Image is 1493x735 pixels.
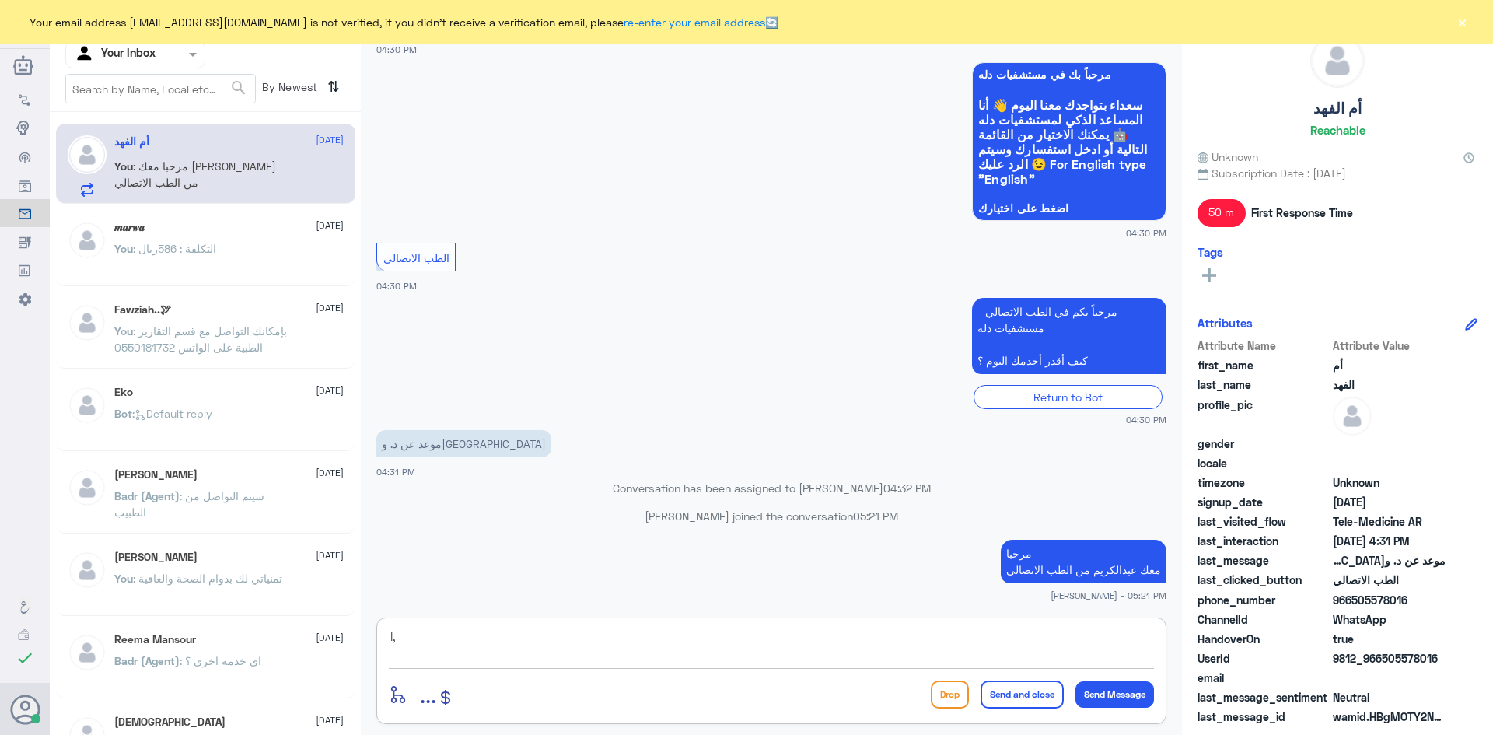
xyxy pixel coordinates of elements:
[931,681,969,709] button: Drop
[30,14,778,30] span: Your email address [EMAIL_ADDRESS][DOMAIN_NAME] is not verified, if you didn't receive a verifica...
[1333,376,1446,393] span: الفهد
[1333,592,1446,608] span: 966505578016
[1333,494,1446,510] span: 2025-09-09T13:29:24.935Z
[1198,149,1258,165] span: Unknown
[1198,670,1330,686] span: email
[978,97,1160,186] span: سعداء بتواجدك معنا اليوم 👋 أنا المساعد الذكي لمستشفيات دله 🤖 يمكنك الاختيار من القائمة التالية أو...
[1313,100,1362,117] h5: أم الفهد
[1333,650,1446,667] span: 9812_966505578016
[10,695,40,724] button: Avatar
[1333,455,1446,471] span: null
[1333,533,1446,549] span: 2025-09-09T13:31:15.858Z
[316,383,344,397] span: [DATE]
[68,303,107,342] img: defaultAdmin.png
[1333,552,1446,569] span: موعد عن د. وهيبة
[114,716,226,729] h5: سبحان الله
[1198,552,1330,569] span: last_message
[316,548,344,562] span: [DATE]
[1333,670,1446,686] span: null
[1333,474,1446,491] span: Unknown
[114,303,171,317] h5: Fawziah..🕊
[1198,611,1330,628] span: ChannelId
[1333,572,1446,588] span: الطب الاتصالي
[16,649,34,667] i: check
[1198,357,1330,373] span: first_name
[420,677,436,712] button: ...
[1198,245,1223,259] h6: Tags
[66,75,255,103] input: Search by Name, Local etc…
[114,468,198,481] h5: Anas
[1333,709,1446,725] span: wamid.HBgMOTY2NTA1NTc4MDE2FQIAEhggQUNBRjVBNEUzODZEQjExQUVGODc5MTU0MjNFOEEyMDYA
[853,509,898,523] span: 05:21 PM
[1198,592,1330,608] span: phone_number
[383,251,449,264] span: الطب الاتصالي
[1198,165,1477,181] span: Subscription Date : [DATE]
[68,386,107,425] img: defaultAdmin.png
[981,681,1064,709] button: Send and close
[376,508,1166,524] p: [PERSON_NAME] joined the conversation
[624,16,765,29] a: re-enter your email address
[133,242,216,255] span: : التكلفة : 586ريال
[1198,199,1246,227] span: 50 m
[68,135,107,174] img: defaultAdmin.png
[1310,123,1365,137] h6: Reachable
[1333,436,1446,452] span: null
[114,572,133,585] span: You
[1126,413,1166,426] span: 04:30 PM
[316,713,344,727] span: [DATE]
[1051,589,1166,602] span: [PERSON_NAME] - 05:21 PM
[883,481,931,495] span: 04:32 PM
[1198,338,1330,354] span: Attribute Name
[1454,14,1470,30] button: ×
[114,633,196,646] h5: Reema Mansour
[316,631,344,645] span: [DATE]
[68,551,107,590] img: defaultAdmin.png
[1075,681,1154,708] button: Send Message
[114,654,180,667] span: Badr (Agent)
[68,468,107,507] img: defaultAdmin.png
[327,74,340,100] i: ⇅
[114,551,198,564] h5: Mohammed ALRASHED
[1333,357,1446,373] span: أم
[1198,376,1330,393] span: last_name
[132,407,212,420] span: : Default reply
[376,281,417,291] span: 04:30 PM
[114,407,132,420] span: Bot
[1198,533,1330,549] span: last_interaction
[316,301,344,315] span: [DATE]
[974,385,1163,409] div: Return to Bot
[1251,205,1353,221] span: First Response Time
[1198,455,1330,471] span: locale
[420,680,436,708] span: ...
[1001,540,1166,583] p: 9/9/2025, 5:21 PM
[1126,226,1166,240] span: 04:30 PM
[1198,436,1330,452] span: gender
[114,489,180,502] span: Badr (Agent)
[68,221,107,260] img: defaultAdmin.png
[1198,689,1330,705] span: last_message_sentiment
[180,654,261,667] span: : اي خدمه اخرى ؟
[1333,397,1372,436] img: defaultAdmin.png
[1333,611,1446,628] span: 2
[114,386,133,399] h5: Eko
[114,159,276,189] span: : مرحبا معك [PERSON_NAME] من الطب الاتصالي
[376,467,415,477] span: 04:31 PM
[229,75,248,101] button: search
[972,298,1166,374] p: 9/9/2025, 4:30 PM
[114,324,287,354] span: : بإمكانك التواصل مع قسم التقارير الطبية على الواتس 0550181732
[114,221,145,234] h5: 𝒎𝒂𝒓𝒘𝒂
[1198,709,1330,725] span: last_message_id
[376,430,551,457] p: 9/9/2025, 4:31 PM
[1198,397,1330,432] span: profile_pic
[1333,338,1446,354] span: Attribute Value
[256,74,321,105] span: By Newest
[114,242,133,255] span: You
[229,79,248,97] span: search
[114,324,133,338] span: You
[1198,631,1330,647] span: HandoverOn
[978,68,1160,81] span: مرحباً بك في مستشفيات دله
[1198,513,1330,530] span: last_visited_flow
[1311,34,1364,87] img: defaultAdmin.png
[1333,689,1446,705] span: 0
[316,133,344,147] span: [DATE]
